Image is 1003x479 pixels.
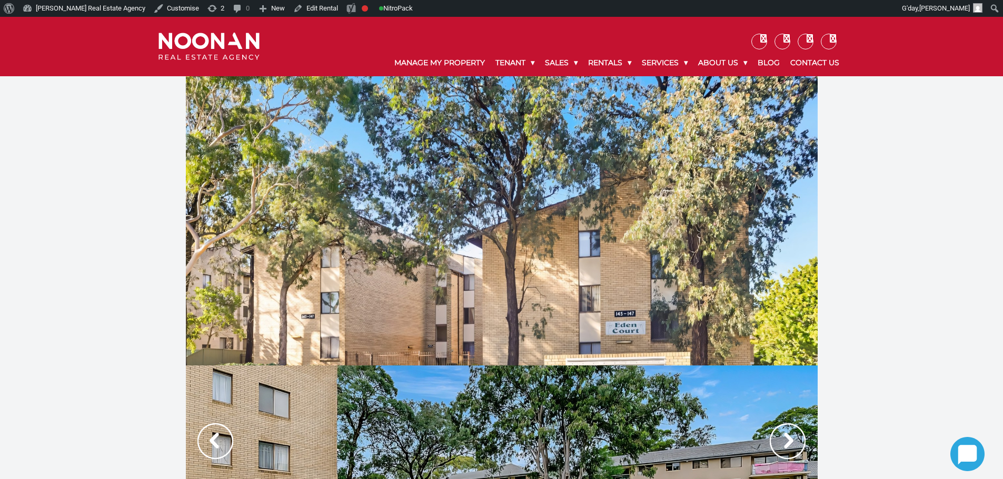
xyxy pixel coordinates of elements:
[919,4,970,12] span: [PERSON_NAME]
[770,423,806,459] img: Arrow slider
[362,5,368,12] div: Focus keyphrase not set
[693,49,752,76] a: About Us
[752,49,785,76] a: Blog
[389,49,490,76] a: Manage My Property
[158,33,260,60] img: Noonan Real Estate Agency
[637,49,693,76] a: Services
[785,49,845,76] a: Contact Us
[490,49,540,76] a: Tenant
[583,49,637,76] a: Rentals
[197,423,233,459] img: Arrow slider
[540,49,583,76] a: Sales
